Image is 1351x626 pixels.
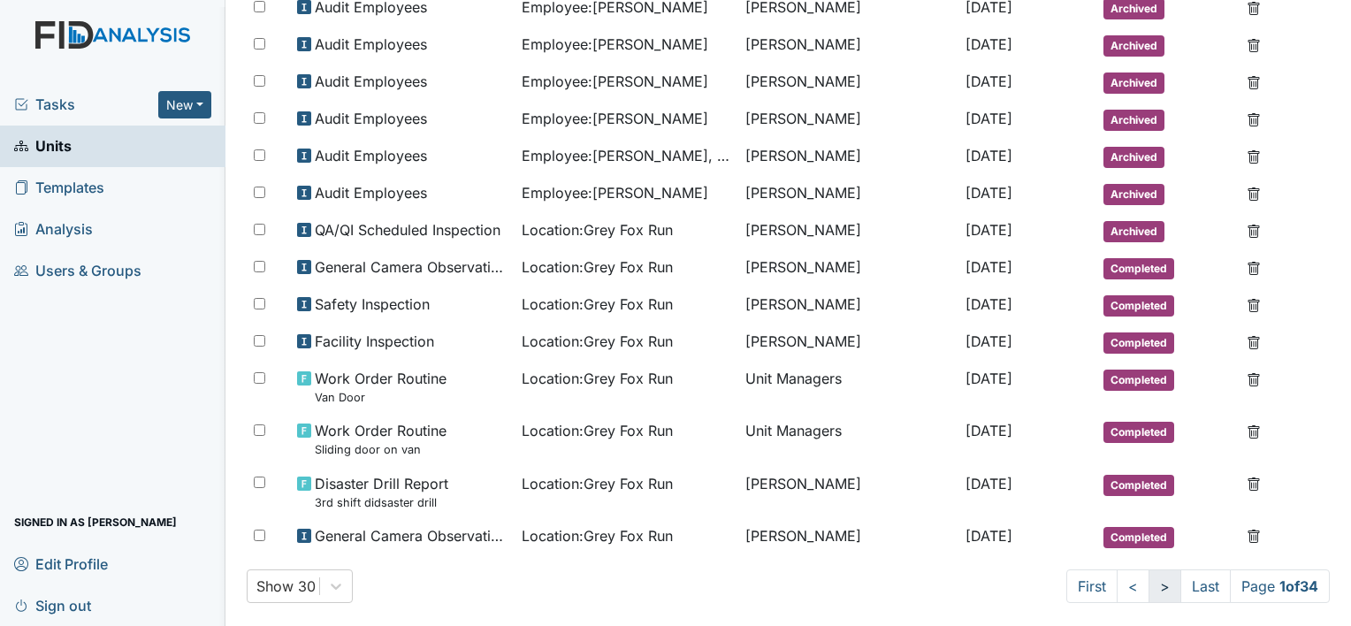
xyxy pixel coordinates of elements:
span: Archived [1103,184,1164,205]
a: Last [1180,569,1231,603]
a: Tasks [14,94,158,115]
span: [DATE] [966,475,1012,492]
span: Archived [1103,147,1164,168]
span: Sign out [14,592,91,619]
td: [PERSON_NAME] [738,101,958,138]
span: Disaster Drill Report 3rd shift didsaster drill [315,473,448,511]
span: Location : Grey Fox Run [522,473,673,494]
td: [PERSON_NAME] [738,324,958,361]
span: [DATE] [966,422,1012,439]
a: Delete [1247,182,1261,203]
span: Location : Grey Fox Run [522,525,673,546]
small: Sliding door on van [315,441,447,458]
span: Audit Employees [315,145,427,166]
span: [DATE] [966,221,1012,239]
span: Location : Grey Fox Run [522,256,673,278]
span: Employee : [PERSON_NAME] [522,71,708,92]
span: Page [1230,569,1330,603]
td: [PERSON_NAME] [738,27,958,64]
span: Work Order Routine Van Door [315,368,447,406]
span: [DATE] [966,295,1012,313]
span: Units [14,133,72,160]
span: [DATE] [966,527,1012,545]
span: Work Order Routine Sliding door on van [315,420,447,458]
td: [PERSON_NAME] [738,212,958,249]
a: Delete [1247,525,1261,546]
a: Delete [1247,219,1261,240]
a: Delete [1247,368,1261,389]
span: QA/QI Scheduled Inspection [315,219,500,240]
a: Delete [1247,145,1261,166]
span: General Camera Observation [315,525,508,546]
span: Completed [1103,332,1174,354]
span: Archived [1103,73,1164,94]
a: Delete [1247,34,1261,55]
span: [DATE] [966,332,1012,350]
span: Audit Employees [315,182,427,203]
span: [DATE] [966,258,1012,276]
a: < [1117,569,1149,603]
span: Completed [1103,370,1174,391]
span: Audit Employees [315,71,427,92]
a: Delete [1247,294,1261,315]
span: [DATE] [966,110,1012,127]
span: Archived [1103,110,1164,131]
span: [DATE] [966,184,1012,202]
span: Analysis [14,216,93,243]
span: Employee : [PERSON_NAME] [522,182,708,203]
span: Location : Grey Fox Run [522,294,673,315]
span: Completed [1103,295,1174,317]
span: [DATE] [966,73,1012,90]
span: Safety Inspection [315,294,430,315]
button: New [158,91,211,118]
td: [PERSON_NAME] [738,64,958,101]
span: Archived [1103,221,1164,242]
a: Delete [1247,420,1261,441]
span: Templates [14,174,104,202]
span: [DATE] [966,147,1012,164]
small: Van Door [315,389,447,406]
span: [DATE] [966,370,1012,387]
a: Delete [1247,108,1261,129]
span: Location : Grey Fox Run [522,331,673,352]
td: [PERSON_NAME] [738,175,958,212]
td: [PERSON_NAME] [738,466,958,518]
span: General Camera Observation [315,256,508,278]
td: [PERSON_NAME] [738,249,958,286]
span: Audit Employees [315,34,427,55]
td: Unit Managers [738,361,958,413]
a: First [1066,569,1118,603]
span: Completed [1103,527,1174,548]
nav: task-pagination [1066,569,1330,603]
span: Location : Grey Fox Run [522,420,673,441]
a: Delete [1247,71,1261,92]
small: 3rd shift didsaster drill [315,494,448,511]
div: Show 30 [256,576,316,597]
span: Archived [1103,35,1164,57]
td: Unit Managers [738,413,958,465]
span: Employee : [PERSON_NAME] [522,34,708,55]
td: [PERSON_NAME] [738,286,958,324]
span: Facility Inspection [315,331,434,352]
span: Edit Profile [14,550,108,577]
td: [PERSON_NAME] [738,138,958,175]
span: Employee : [PERSON_NAME], [GEOGRAPHIC_DATA] [522,145,732,166]
span: Audit Employees [315,108,427,129]
span: Location : Grey Fox Run [522,368,673,389]
a: Delete [1247,256,1261,278]
span: Completed [1103,422,1174,443]
span: [DATE] [966,35,1012,53]
span: Completed [1103,258,1174,279]
span: Completed [1103,475,1174,496]
strong: 1 of 34 [1279,577,1318,595]
span: Signed in as [PERSON_NAME] [14,508,177,536]
td: [PERSON_NAME] [738,518,958,555]
span: Employee : [PERSON_NAME] [522,108,708,129]
a: > [1149,569,1181,603]
span: Users & Groups [14,257,141,285]
span: Location : Grey Fox Run [522,219,673,240]
a: Delete [1247,331,1261,352]
a: Delete [1247,473,1261,494]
